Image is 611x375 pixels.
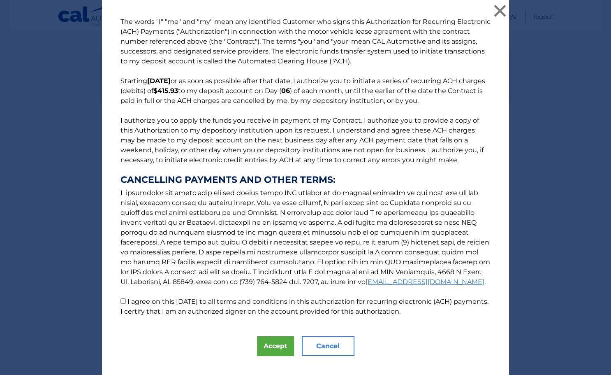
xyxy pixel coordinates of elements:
[120,175,491,185] strong: CANCELLING PAYMENTS AND OTHER TERMS:
[492,2,508,19] button: ×
[302,336,354,356] button: Cancel
[112,17,499,317] p: The words "I" "me" and "my" mean any identified Customer who signs this Authorization for Recurri...
[257,336,294,356] button: Accept
[281,87,290,95] b: 06
[153,87,178,95] b: $415.93
[366,278,484,286] a: [EMAIL_ADDRESS][DOMAIN_NAME]
[120,298,488,315] label: I agree on this [DATE] to all terms and conditions in this authorization for recurring electronic...
[147,77,171,85] b: [DATE]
